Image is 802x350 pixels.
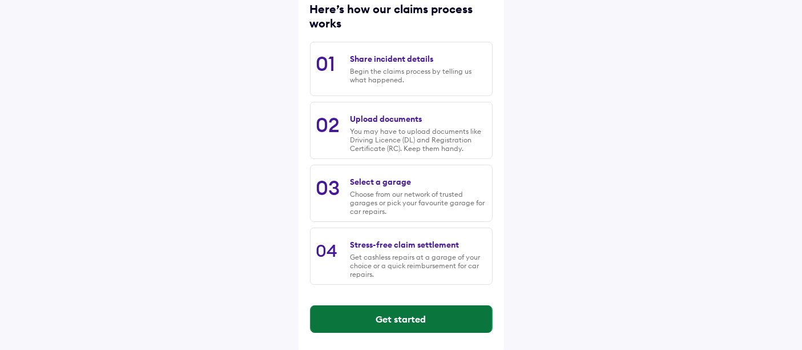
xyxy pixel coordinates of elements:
div: 01 [316,51,336,76]
div: Select a garage [350,177,411,187]
div: Choose from our network of trusted garages or pick your favourite garage for car repairs. [350,190,486,216]
div: Get cashless repairs at a garage of your choice or a quick reimbursement for car repairs. [350,253,486,279]
div: 04 [316,240,338,261]
div: You may have to upload documents like Driving Licence (DL) and Registration Certificate (RC). Kee... [350,127,486,153]
div: Share incident details [350,54,433,64]
div: Begin the claims process by telling us what happened. [350,67,486,84]
div: 03 [316,175,340,200]
div: Stress-free claim settlement [350,240,459,250]
button: Get started [311,305,492,333]
div: Upload documents [350,114,422,124]
div: 02 [316,112,340,137]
